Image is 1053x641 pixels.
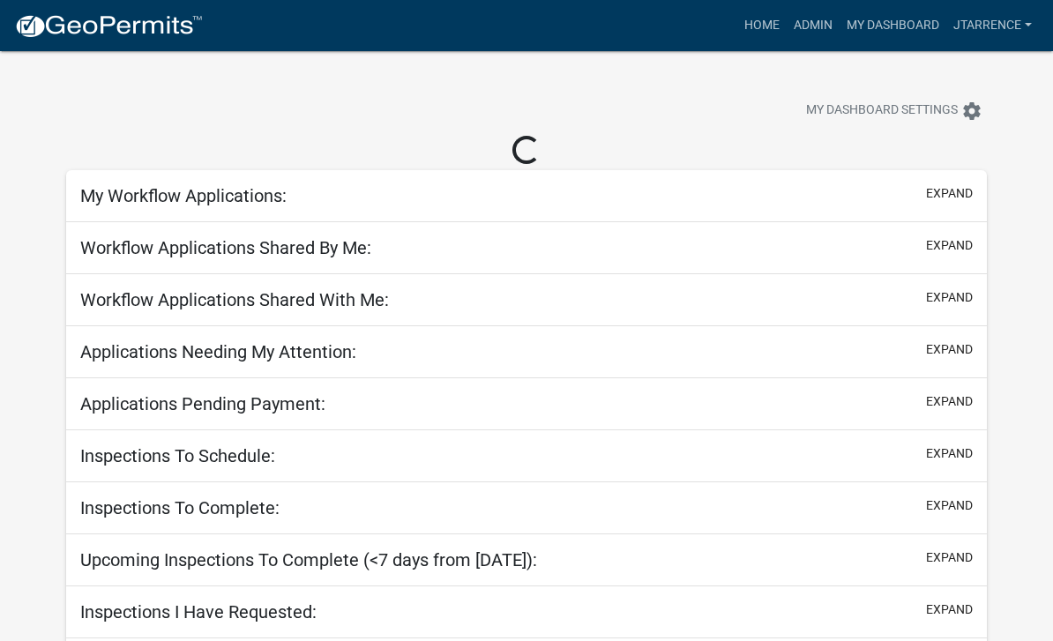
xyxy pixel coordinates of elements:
h5: Upcoming Inspections To Complete (<7 days from [DATE]): [80,549,537,570]
h5: My Workflow Applications: [80,185,287,206]
button: expand [926,184,973,203]
a: Home [737,9,787,42]
button: expand [926,496,973,515]
h5: Applications Pending Payment: [80,393,325,414]
i: settings [961,101,982,122]
button: expand [926,392,973,411]
a: jtarrence [946,9,1039,42]
h5: Applications Needing My Attention: [80,341,356,362]
button: expand [926,444,973,463]
button: expand [926,288,973,307]
button: expand [926,600,973,619]
button: expand [926,548,973,567]
a: My Dashboard [840,9,946,42]
h5: Workflow Applications Shared With Me: [80,289,389,310]
button: expand [926,340,973,359]
span: My Dashboard Settings [806,101,958,122]
h5: Inspections To Schedule: [80,445,275,466]
h5: Inspections I Have Requested: [80,601,317,622]
h5: Inspections To Complete: [80,497,280,518]
button: My Dashboard Settingssettings [792,93,997,128]
button: expand [926,236,973,255]
a: Admin [787,9,840,42]
h5: Workflow Applications Shared By Me: [80,237,371,258]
